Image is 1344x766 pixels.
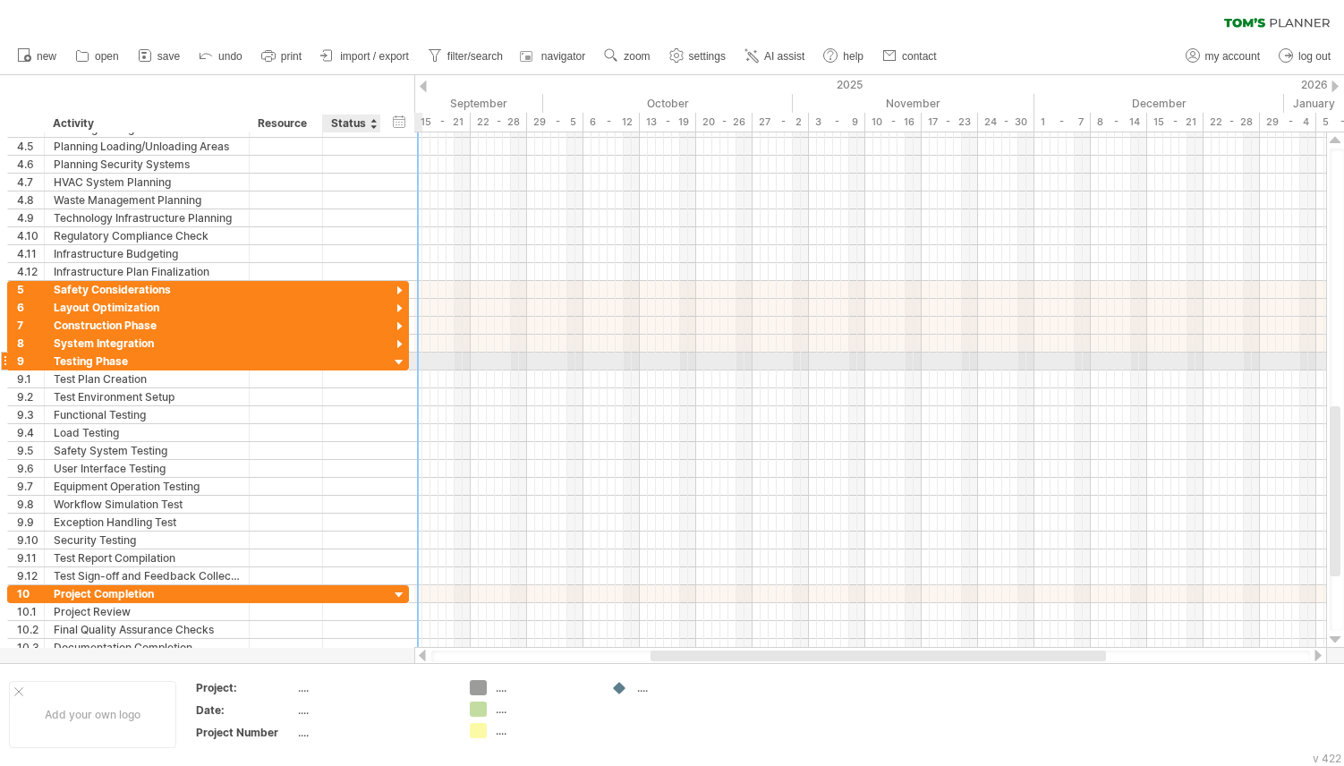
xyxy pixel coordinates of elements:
[696,113,753,132] div: 20 - 26
[53,115,239,132] div: Activity
[1091,113,1147,132] div: 8 - 14
[1313,752,1341,765] div: v 422
[54,245,240,262] div: Infrastructure Budgeting
[54,621,240,638] div: Final Quality Assurance Checks
[600,45,655,68] a: zoom
[298,680,448,695] div: ....
[17,263,44,280] div: 4.12
[298,725,448,740] div: ....
[54,191,240,209] div: Waste Management Planning
[17,567,44,584] div: 9.12
[17,621,44,638] div: 10.2
[54,496,240,513] div: Workflow Simulation Test
[54,442,240,459] div: Safety System Testing
[194,45,248,68] a: undo
[54,388,240,405] div: Test Environment Setup
[541,50,585,63] span: navigator
[281,50,302,63] span: print
[1298,50,1331,63] span: log out
[54,514,240,531] div: Exception Handling Test
[447,50,503,63] span: filter/search
[54,424,240,441] div: Load Testing
[17,442,44,459] div: 9.5
[637,680,735,695] div: ....
[196,680,294,695] div: Project:
[54,549,240,566] div: Test Report Compilation
[218,50,242,63] span: undo
[298,702,448,718] div: ....
[793,94,1034,113] div: November 2025
[17,174,44,191] div: 4.7
[1034,113,1091,132] div: 1 - 7
[17,603,44,620] div: 10.1
[583,113,640,132] div: 6 - 12
[1274,45,1336,68] a: log out
[17,406,44,423] div: 9.3
[1147,113,1204,132] div: 15 - 21
[17,138,44,155] div: 4.5
[54,532,240,549] div: Security Testing
[496,702,593,717] div: ....
[17,639,44,656] div: 10.3
[865,113,922,132] div: 10 - 16
[471,113,527,132] div: 22 - 28
[54,460,240,477] div: User Interface Testing
[257,45,307,68] a: print
[1205,50,1260,63] span: my account
[54,478,240,495] div: Equipment Operation Testing
[71,45,124,68] a: open
[54,281,240,298] div: Safety Considerations
[13,45,62,68] a: new
[689,50,726,63] span: settings
[54,263,240,280] div: Infrastructure Plan Finalization
[423,45,508,68] a: filter/search
[54,138,240,155] div: Planning Loading/Unloading Areas
[1260,113,1316,132] div: 29 - 4
[17,156,44,173] div: 4.6
[517,45,591,68] a: navigator
[17,478,44,495] div: 9.7
[1204,113,1260,132] div: 22 - 28
[665,45,731,68] a: settings
[54,209,240,226] div: Technology Infrastructure Planning
[17,424,44,441] div: 9.4
[54,370,240,387] div: Test Plan Creation
[17,549,44,566] div: 9.11
[543,94,793,113] div: October 2025
[316,45,414,68] a: import / export
[17,370,44,387] div: 9.1
[17,281,44,298] div: 5
[496,680,593,695] div: ....
[819,45,869,68] a: help
[17,299,44,316] div: 6
[922,113,978,132] div: 17 - 23
[1034,94,1284,113] div: December 2025
[640,113,696,132] div: 13 - 19
[17,353,44,370] div: 9
[258,115,312,132] div: Resource
[527,113,583,132] div: 29 - 5
[54,156,240,173] div: Planning Security Systems
[878,45,942,68] a: contact
[1181,45,1265,68] a: my account
[17,335,44,352] div: 8
[54,174,240,191] div: HVAC System Planning
[764,50,804,63] span: AI assist
[414,113,471,132] div: 15 - 21
[54,567,240,584] div: Test Sign-off and Feedback Collection
[809,113,865,132] div: 3 - 9
[902,50,937,63] span: contact
[17,460,44,477] div: 9.6
[496,723,593,738] div: ....
[17,388,44,405] div: 9.2
[54,639,240,656] div: Documentation Completion
[54,299,240,316] div: Layout Optimization
[95,50,119,63] span: open
[196,725,294,740] div: Project Number
[17,227,44,244] div: 4.10
[624,50,650,63] span: zoom
[740,45,810,68] a: AI assist
[17,514,44,531] div: 9.9
[978,113,1034,132] div: 24 - 30
[340,50,409,63] span: import / export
